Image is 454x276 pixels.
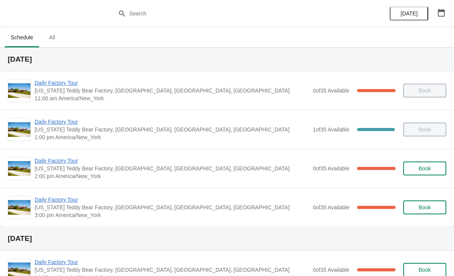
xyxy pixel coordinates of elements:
button: [DATE] [390,7,428,20]
span: Daily Factory Tour [35,196,309,204]
span: 2:00 pm America/New_York [35,172,309,180]
span: Daily Factory Tour [35,79,309,87]
span: [US_STATE] Teddy Bear Factory, [GEOGRAPHIC_DATA], [GEOGRAPHIC_DATA], [GEOGRAPHIC_DATA] [35,165,309,172]
input: Search [129,7,340,20]
img: Daily Factory Tour | Vermont Teddy Bear Factory, Shelburne Road, Shelburne, VT, USA | 1:00 pm Ame... [8,122,30,137]
span: Book [419,165,431,172]
span: Daily Factory Tour [35,157,309,165]
span: [US_STATE] Teddy Bear Factory, [GEOGRAPHIC_DATA], [GEOGRAPHIC_DATA], [GEOGRAPHIC_DATA] [35,204,309,211]
span: [US_STATE] Teddy Bear Factory, [GEOGRAPHIC_DATA], [GEOGRAPHIC_DATA], [GEOGRAPHIC_DATA] [35,87,309,94]
img: Daily Factory Tour | Vermont Teddy Bear Factory, Shelburne Road, Shelburne, VT, USA | 3:00 pm Ame... [8,200,30,215]
span: 3:00 pm America/New_York [35,211,309,219]
span: Schedule [5,30,39,44]
span: [DATE] [401,10,417,17]
span: 1 of 35 Available [313,126,349,133]
img: Daily Factory Tour | Vermont Teddy Bear Factory, Shelburne Road, Shelburne, VT, USA | 2:00 pm Ame... [8,161,30,176]
button: Book [403,200,446,214]
span: Daily Factory Tour [35,258,309,266]
span: Book [419,204,431,210]
span: 11:00 am America/New_York [35,94,309,102]
span: 0 of 35 Available [313,267,349,273]
h2: [DATE] [8,235,446,242]
span: [US_STATE] Teddy Bear Factory, [GEOGRAPHIC_DATA], [GEOGRAPHIC_DATA], [GEOGRAPHIC_DATA] [35,266,309,274]
span: 0 of 35 Available [313,165,349,172]
span: [US_STATE] Teddy Bear Factory, [GEOGRAPHIC_DATA], [GEOGRAPHIC_DATA], [GEOGRAPHIC_DATA] [35,126,309,133]
button: Book [403,162,446,175]
span: Daily Factory Tour [35,118,309,126]
span: Book [419,267,431,273]
span: 1:00 pm America/New_York [35,133,309,141]
img: Daily Factory Tour | Vermont Teddy Bear Factory, Shelburne Road, Shelburne, VT, USA | 11:00 am Am... [8,83,30,98]
span: 0 of 35 Available [313,88,349,94]
h2: [DATE] [8,56,446,63]
span: All [42,30,62,44]
span: 0 of 35 Available [313,204,349,210]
